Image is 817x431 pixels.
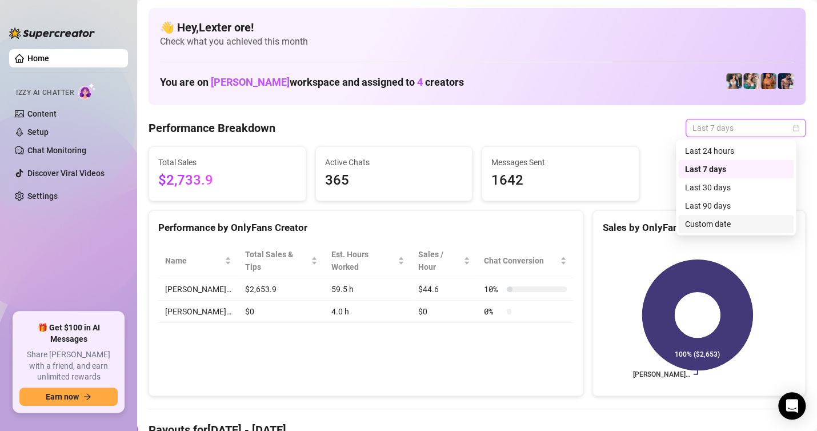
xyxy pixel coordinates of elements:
[678,197,794,215] div: Last 90 days
[27,169,105,178] a: Discover Viral Videos
[19,322,118,345] span: 🎁 Get $100 in AI Messages
[9,27,95,39] img: logo-BBDzfeDw.svg
[678,142,794,160] div: Last 24 hours
[792,125,799,131] span: calendar
[685,163,787,175] div: Last 7 days
[245,248,309,273] span: Total Sales & Tips
[778,73,794,89] img: Axel
[692,119,799,137] span: Last 7 days
[238,301,325,323] td: $0
[484,254,558,267] span: Chat Conversion
[602,220,796,236] div: Sales by OnlyFans Creator
[678,178,794,197] div: Last 30 days
[325,301,411,323] td: 4.0 h
[27,109,57,118] a: Content
[160,35,794,48] span: Check what you achieved this month
[491,170,630,191] span: 1642
[411,244,478,278] th: Sales / Hour
[238,278,325,301] td: $2,653.9
[411,301,478,323] td: $0
[484,283,502,296] span: 10 %
[685,218,787,230] div: Custom date
[726,73,742,89] img: Katy
[331,248,395,273] div: Est. Hours Worked
[325,170,463,191] span: 365
[46,392,79,401] span: Earn now
[678,215,794,233] div: Custom date
[27,191,58,201] a: Settings
[19,349,118,383] span: Share [PERSON_NAME] with a friend, and earn unlimited rewards
[778,392,806,420] div: Open Intercom Messenger
[19,388,118,406] button: Earn nowarrow-right
[158,220,574,236] div: Performance by OnlyFans Creator
[83,393,91,401] span: arrow-right
[418,248,462,273] span: Sales / Hour
[685,181,787,194] div: Last 30 days
[165,254,222,267] span: Name
[325,156,463,169] span: Active Chats
[27,146,86,155] a: Chat Monitoring
[484,305,502,318] span: 0 %
[760,73,776,89] img: JG
[158,244,238,278] th: Name
[78,83,96,99] img: AI Chatter
[27,127,49,137] a: Setup
[27,54,49,63] a: Home
[160,76,464,89] h1: You are on workspace and assigned to creators
[158,301,238,323] td: [PERSON_NAME]…
[211,76,290,88] span: [PERSON_NAME]
[633,370,690,378] text: [PERSON_NAME]…
[238,244,325,278] th: Total Sales & Tips
[158,170,297,191] span: $2,733.9
[160,19,794,35] h4: 👋 Hey, Lexter ore !
[411,278,478,301] td: $44.6
[417,76,423,88] span: 4
[685,145,787,157] div: Last 24 hours
[685,199,787,212] div: Last 90 days
[158,278,238,301] td: [PERSON_NAME]…
[491,156,630,169] span: Messages Sent
[16,87,74,98] span: Izzy AI Chatter
[477,244,574,278] th: Chat Conversion
[158,156,297,169] span: Total Sales
[678,160,794,178] div: Last 7 days
[743,73,759,89] img: Zaddy
[325,278,411,301] td: 59.5 h
[149,120,275,136] h4: Performance Breakdown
